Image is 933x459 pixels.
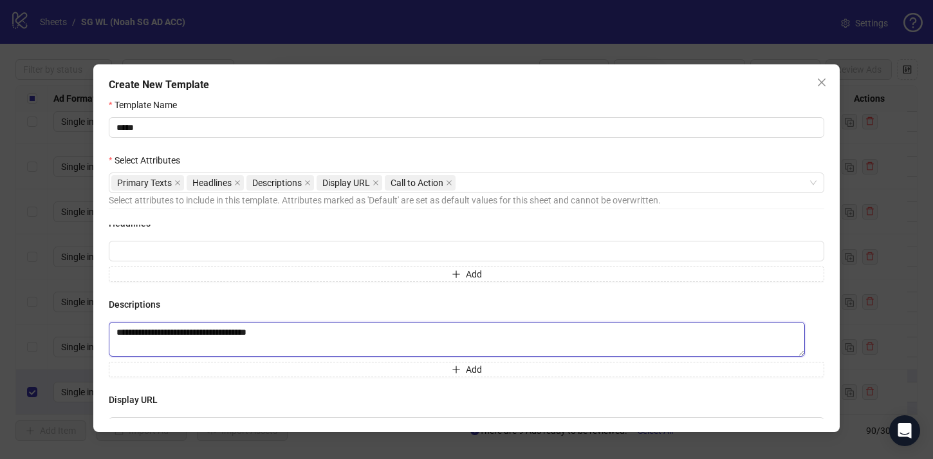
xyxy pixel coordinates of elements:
[187,175,244,191] span: Headlines
[234,180,241,186] span: close
[192,176,232,190] span: Headlines
[252,176,302,190] span: Descriptions
[246,175,314,191] span: Descriptions
[322,176,370,190] span: Display URL
[109,267,824,282] button: Add
[446,180,452,186] span: close
[452,270,461,279] span: plus
[317,175,382,191] span: Display URL
[466,364,482,375] span: Add
[117,176,172,190] span: Primary Texts
[109,153,189,167] label: Select Attributes
[109,193,824,207] div: Select attributes to include in this template. Attributes marked as 'Default' are set as default ...
[109,117,824,138] input: Template Name
[811,72,832,93] button: Close
[452,365,461,374] span: plus
[889,415,920,446] div: Open Intercom Messenger
[391,176,443,190] span: Call to Action
[109,362,824,377] button: Add
[304,180,311,186] span: close
[109,77,824,93] div: Create New Template
[385,175,456,191] span: Call to Action
[111,175,184,191] span: Primary Texts
[466,269,482,279] span: Add
[174,180,181,186] span: close
[109,297,824,312] h4: Descriptions
[109,393,824,407] h4: Display URL
[817,77,827,88] span: close
[109,98,185,112] label: Template Name
[373,180,379,186] span: close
